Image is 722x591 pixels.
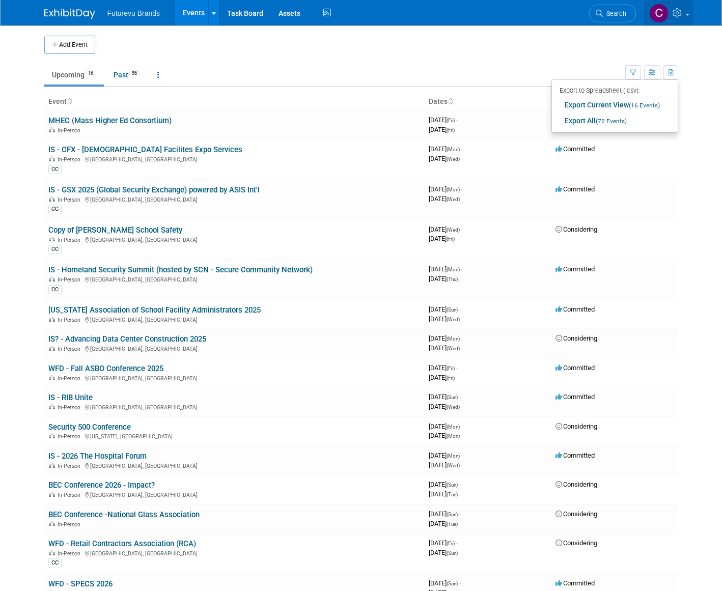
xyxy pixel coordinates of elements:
span: Committed [556,145,595,153]
span: Committed [556,185,595,193]
span: In-Person [58,375,84,382]
a: Copy of [PERSON_NAME] School Safety [48,226,182,235]
a: Search [589,5,636,22]
div: CC [48,205,62,214]
span: 16 [85,70,96,77]
span: Committed [556,393,595,401]
span: In-Person [58,463,84,469]
span: In-Person [58,521,84,528]
span: Considering [556,539,597,547]
a: Export Current View(16 Events) [560,98,670,112]
span: (Tue) [447,492,458,497]
span: Search [603,10,626,17]
a: Sort by Event Name [67,97,72,105]
span: 56 [129,70,140,77]
span: Committed [556,305,595,313]
a: Past56 [106,65,148,85]
span: [DATE] [429,432,460,439]
img: In-Person Event [49,237,55,242]
span: [DATE] [429,315,460,323]
img: In-Person Event [49,521,55,526]
div: [US_STATE], [GEOGRAPHIC_DATA] [48,432,421,440]
span: (Wed) [447,196,460,202]
span: In-Person [58,433,84,440]
span: [DATE] [429,393,461,401]
a: WFD - Retail Contractors Association (RCA) [48,539,196,548]
span: - [461,423,463,430]
div: CC [48,285,62,294]
span: - [459,579,461,587]
a: BEC Conference 2026 - Impact? [48,481,155,490]
span: [DATE] [429,510,461,518]
span: [DATE] [429,481,461,488]
span: - [456,539,458,547]
span: - [461,265,463,273]
span: [DATE] [429,275,458,283]
div: CC [48,558,62,568]
img: In-Person Event [49,156,55,161]
div: [GEOGRAPHIC_DATA], [GEOGRAPHIC_DATA] [48,275,421,283]
img: In-Person Event [49,433,55,438]
span: In-Person [58,127,84,134]
span: - [461,226,463,233]
span: Committed [556,579,595,587]
span: [DATE] [429,490,458,498]
span: - [456,364,458,372]
span: In-Person [58,492,84,498]
span: In-Person [58,237,84,243]
span: Considering [556,226,597,233]
img: In-Person Event [49,492,55,497]
img: In-Person Event [49,196,55,202]
div: Export to Spreadsheet (.csv): [560,83,670,96]
span: In-Person [58,346,84,352]
span: [DATE] [429,235,455,242]
span: [DATE] [429,461,460,469]
span: Considering [556,510,597,518]
img: In-Person Event [49,317,55,322]
span: (Wed) [447,346,460,351]
span: (Wed) [447,463,460,468]
span: (Fri) [447,236,455,242]
a: Upcoming16 [44,65,104,85]
span: (Wed) [447,227,460,233]
a: Security 500 Conference [48,423,131,432]
span: (Sun) [447,482,458,488]
span: - [459,393,461,401]
span: (Wed) [447,404,460,410]
span: - [461,452,463,459]
span: [DATE] [429,520,458,527]
div: [GEOGRAPHIC_DATA], [GEOGRAPHIC_DATA] [48,235,421,243]
span: (Sun) [447,395,458,400]
span: (Fri) [447,118,455,123]
span: (Sun) [447,512,458,517]
span: [DATE] [429,549,458,556]
span: (Mon) [447,187,460,192]
span: Considering [556,423,597,430]
span: [DATE] [429,334,463,342]
a: IS - CFX - [DEMOGRAPHIC_DATA] Facilites Expo Services [48,145,242,154]
span: [DATE] [429,145,463,153]
span: [DATE] [429,364,458,372]
span: [DATE] [429,374,455,381]
span: (Fri) [447,375,455,381]
span: [DATE] [429,305,461,313]
img: In-Person Event [49,550,55,555]
span: [DATE] [429,265,463,273]
span: [DATE] [429,452,463,459]
a: MHEC (Mass Higher Ed Consortium) [48,116,172,125]
a: IS? - Advancing Data Center Construction 2025 [48,334,206,344]
a: IS - 2026 The Hospital Forum [48,452,147,461]
img: In-Person Event [49,346,55,351]
div: [GEOGRAPHIC_DATA], [GEOGRAPHIC_DATA] [48,490,421,498]
span: (Mon) [447,433,460,439]
span: (Fri) [447,127,455,133]
span: In-Person [58,317,84,323]
span: [DATE] [429,126,455,133]
div: [GEOGRAPHIC_DATA], [GEOGRAPHIC_DATA] [48,549,421,557]
img: In-Person Event [49,463,55,468]
a: WFD - Fall ASBO Conference 2025 [48,364,163,373]
span: - [461,185,463,193]
span: - [459,510,461,518]
span: (Sun) [447,581,458,586]
span: [DATE] [429,226,463,233]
